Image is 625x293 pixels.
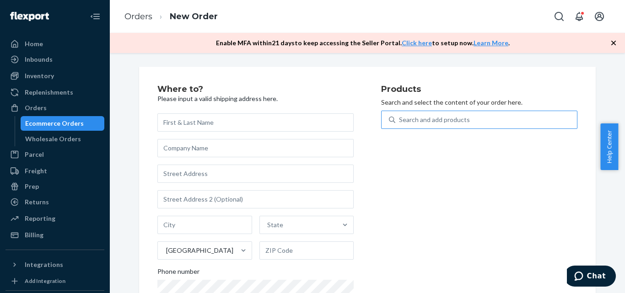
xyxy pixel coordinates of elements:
[157,216,252,234] input: City
[166,246,233,255] div: [GEOGRAPHIC_DATA]
[25,150,44,159] div: Parcel
[5,37,104,51] a: Home
[567,266,616,288] iframe: Opens a widget where you can chat to one of our agents
[590,7,609,26] button: Open account menu
[5,85,104,100] a: Replenishments
[25,71,54,80] div: Inventory
[10,12,49,21] img: Flexport logo
[157,190,354,208] input: Street Address 2 (Optional)
[570,7,588,26] button: Open notifications
[25,55,53,64] div: Inbounds
[117,3,225,30] ol: breadcrumbs
[157,113,354,132] input: First & Last Name
[124,11,152,21] a: Orders
[25,182,39,191] div: Prep
[402,39,432,47] a: Click here
[25,214,55,223] div: Reporting
[5,228,104,242] a: Billing
[474,39,508,47] a: Learn More
[25,88,73,97] div: Replenishments
[381,85,577,94] h2: Products
[259,241,354,260] input: ZIP Code
[170,11,218,21] a: New Order
[267,220,283,229] div: State
[5,179,104,194] a: Prep
[399,115,470,124] div: Search and add products
[25,39,43,48] div: Home
[5,69,104,83] a: Inventory
[25,197,49,207] div: Returns
[157,85,354,94] h2: Where to?
[25,119,84,128] div: Ecommerce Orders
[25,277,65,285] div: Add Integration
[600,123,618,170] button: Help Center
[157,165,354,183] input: Street Address
[5,164,104,178] a: Freight
[5,101,104,115] a: Orders
[5,52,104,67] a: Inbounds
[381,98,577,107] p: Search and select the content of your order here.
[550,7,568,26] button: Open Search Box
[21,116,105,131] a: Ecommerce Orders
[165,246,166,255] input: [GEOGRAPHIC_DATA]
[21,132,105,146] a: Wholesale Orders
[5,276,104,287] a: Add Integration
[25,134,81,144] div: Wholesale Orders
[25,230,43,240] div: Billing
[157,267,199,280] span: Phone number
[5,147,104,162] a: Parcel
[157,139,354,157] input: Company Name
[5,211,104,226] a: Reporting
[25,260,63,269] div: Integrations
[25,166,47,176] div: Freight
[25,103,47,112] div: Orders
[157,94,354,103] p: Please input a valid shipping address here.
[216,38,510,48] p: Enable MFA within 21 days to keep accessing the Seller Portal. to setup now. .
[5,257,104,272] button: Integrations
[5,195,104,209] a: Returns
[86,7,104,26] button: Close Navigation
